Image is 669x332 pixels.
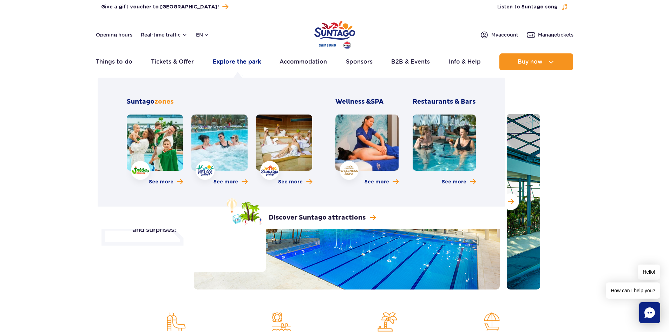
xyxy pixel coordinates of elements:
[96,53,132,70] a: Things to do
[365,178,389,185] span: See more
[606,282,660,299] span: How can I help you?
[639,302,660,323] div: Chat
[213,53,261,70] a: Explore the park
[96,31,132,38] a: Opening hours
[127,98,312,106] h2: Suntago
[101,4,219,11] span: Give a gift voucher to [GEOGRAPHIC_DATA]!
[101,2,228,12] a: Give a gift voucher to [GEOGRAPHIC_DATA]!
[196,31,209,38] button: en
[278,178,303,185] span: See more
[391,53,430,70] a: B2B & Events
[335,98,399,106] h3: Wellness &
[149,178,173,185] span: See more
[155,98,173,106] span: zones
[538,31,573,38] span: Manage tickets
[278,178,312,185] a: More about Saunaria zone
[269,214,366,222] p: Discover Suntago attractions
[527,31,573,39] a: Managetickets
[346,53,373,70] a: Sponsors
[227,198,376,226] a: Discover Suntago attractions
[314,18,355,50] a: Park of Poland
[413,98,476,106] h3: Restaurants & Bars
[502,193,519,210] button: Next slide
[491,31,518,38] span: My account
[497,4,558,11] span: Listen to Suntago song
[280,53,327,70] a: Accommodation
[214,178,248,185] a: More about Relax zone
[518,59,543,65] span: Buy now
[214,178,238,185] span: See more
[638,265,660,280] span: Hello!
[499,53,573,70] button: Buy now
[141,32,188,38] button: Real-time traffic
[149,178,183,185] a: More about Jamango zone
[497,4,568,11] button: Listen to Suntago song
[365,178,399,185] a: More about Wellness & SPA
[151,53,194,70] a: Tickets & Offer
[449,53,481,70] a: Info & Help
[371,98,383,106] span: SPA
[480,31,518,39] a: Myaccount
[442,178,476,185] a: More about Restaurants & Bars
[442,178,466,185] span: See more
